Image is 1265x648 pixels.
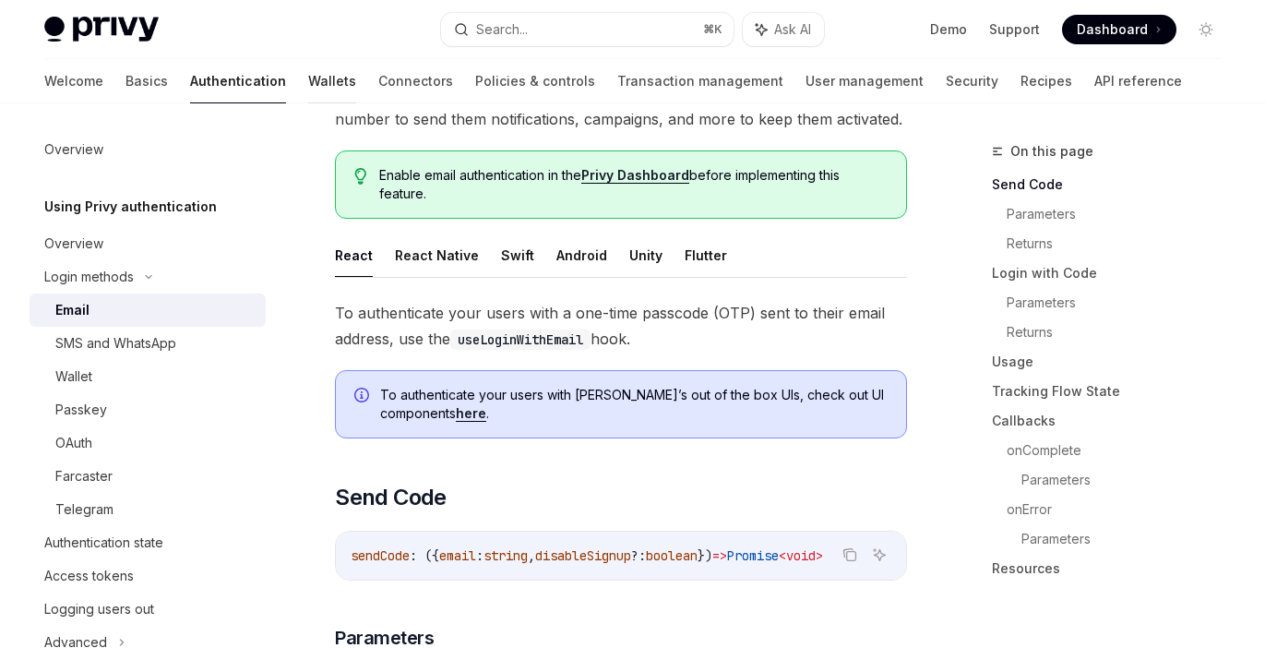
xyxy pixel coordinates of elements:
span: email [439,547,476,564]
a: Usage [992,347,1235,377]
div: Email [55,299,90,321]
button: Ask AI [867,543,891,567]
a: Farcaster [30,460,266,493]
a: Callbacks [992,406,1235,436]
div: Access tokens [44,565,134,587]
a: Parameters [1021,465,1235,495]
span: On this page [1010,140,1093,162]
a: OAuth [30,426,266,460]
div: SMS and WhatsApp [55,332,176,354]
a: Email [30,294,266,327]
a: User management [806,59,924,103]
button: Copy the contents from the code block [838,543,862,567]
button: Unity [629,234,662,277]
span: string [483,547,528,564]
div: Authentication state [44,532,163,554]
span: boolean [646,547,698,564]
svg: Info [354,388,373,406]
a: Logging users out [30,593,266,626]
button: React [335,234,373,277]
div: Passkey [55,399,107,421]
a: Resources [992,554,1235,583]
a: Returns [1007,318,1235,347]
span: Ask AI [774,20,811,39]
span: , [528,547,535,564]
span: Promise [727,547,779,564]
button: Android [556,234,607,277]
div: Wallet [55,366,92,388]
span: Send Code [335,483,447,512]
a: Transaction management [617,59,783,103]
a: Access tokens [30,559,266,593]
a: API reference [1094,59,1182,103]
span: To authenticate your users with [PERSON_NAME]’s out of the box UIs, check out UI components . [380,386,888,423]
div: Farcaster [55,465,113,487]
div: Overview [44,138,103,161]
a: Telegram [30,493,266,526]
span: disableSignup [535,547,631,564]
a: Authentication [190,59,286,103]
button: Ask AI [743,13,824,46]
a: Dashboard [1062,15,1176,44]
button: Toggle dark mode [1191,15,1221,44]
div: Logging users out [44,598,154,620]
a: here [456,405,486,422]
div: Overview [44,233,103,255]
a: Welcome [44,59,103,103]
a: Security [946,59,998,103]
a: Recipes [1020,59,1072,103]
span: Dashboard [1077,20,1148,39]
a: onComplete [1007,436,1235,465]
h5: Using Privy authentication [44,196,217,218]
a: Privy Dashboard [581,167,689,184]
button: Flutter [685,234,727,277]
a: Tracking Flow State [992,377,1235,406]
a: Passkey [30,393,266,426]
button: Search...⌘K [441,13,733,46]
a: Parameters [1007,288,1235,318]
div: Login methods [44,266,134,288]
a: Login with Code [992,258,1235,288]
svg: Tip [354,168,367,185]
span: Enable email authentication in the before implementing this feature. [379,166,888,203]
span: }) [698,547,712,564]
a: Basics [125,59,168,103]
span: ?: [631,547,646,564]
span: void [786,547,816,564]
a: Connectors [378,59,453,103]
span: > [816,547,823,564]
div: Search... [476,18,528,41]
a: Send Code [992,170,1235,199]
a: Wallet [30,360,266,393]
a: onError [1007,495,1235,524]
button: React Native [395,234,479,277]
span: < [779,547,786,564]
span: => [712,547,727,564]
span: ⌘ K [703,22,722,37]
button: Swift [501,234,534,277]
div: Telegram [55,498,113,521]
span: sendCode [351,547,410,564]
a: Authentication state [30,526,266,559]
span: To authenticate your users with a one-time passcode (OTP) sent to their email address, use the hook. [335,300,907,352]
a: Wallets [308,59,356,103]
span: : ({ [410,547,439,564]
code: useLoginWithEmail [450,330,591,350]
a: SMS and WhatsApp [30,327,266,360]
a: Overview [30,133,266,166]
a: Parameters [1021,524,1235,554]
a: Demo [930,20,967,39]
a: Returns [1007,229,1235,258]
a: Parameters [1007,199,1235,229]
a: Overview [30,227,266,260]
img: light logo [44,17,159,42]
span: : [476,547,483,564]
a: Policies & controls [475,59,595,103]
div: OAuth [55,432,92,454]
a: Support [989,20,1040,39]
